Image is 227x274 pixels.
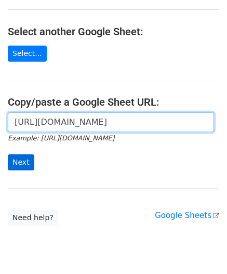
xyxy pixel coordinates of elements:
a: Need help? [8,210,58,226]
h4: Copy/paste a Google Sheet URL: [8,96,219,108]
small: Example: [URL][DOMAIN_NAME] [8,134,114,142]
iframe: Chat Widget [175,224,227,274]
a: Google Sheets [155,211,219,220]
h4: Select another Google Sheet: [8,25,219,38]
input: Next [8,154,34,170]
a: Select... [8,46,47,62]
input: Paste your Google Sheet URL here [8,112,214,132]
